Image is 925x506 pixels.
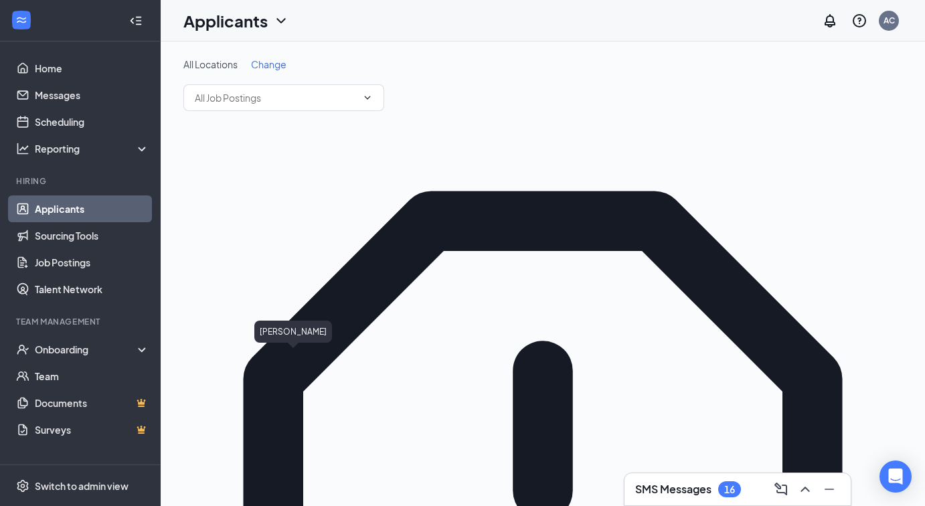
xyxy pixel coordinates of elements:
[254,321,332,343] div: [PERSON_NAME]
[635,482,711,497] h3: SMS Messages
[822,13,838,29] svg: Notifications
[16,316,147,327] div: Team Management
[16,479,29,493] svg: Settings
[770,479,792,500] button: ComposeMessage
[819,479,840,500] button: Minimize
[35,276,149,303] a: Talent Network
[821,481,837,497] svg: Minimize
[35,343,138,356] div: Onboarding
[35,195,149,222] a: Applicants
[35,479,129,493] div: Switch to admin view
[15,13,28,27] svg: WorkstreamLogo
[35,142,150,155] div: Reporting
[35,55,149,82] a: Home
[35,222,149,249] a: Sourcing Tools
[195,90,357,105] input: All Job Postings
[35,390,149,416] a: DocumentsCrown
[35,363,149,390] a: Team
[183,58,238,70] span: All Locations
[884,15,895,26] div: AC
[16,142,29,155] svg: Analysis
[35,82,149,108] a: Messages
[16,175,147,187] div: Hiring
[362,92,373,103] svg: ChevronDown
[797,481,813,497] svg: ChevronUp
[129,14,143,27] svg: Collapse
[35,108,149,135] a: Scheduling
[183,9,268,32] h1: Applicants
[273,13,289,29] svg: ChevronDown
[16,343,29,356] svg: UserCheck
[251,58,286,70] span: Change
[773,481,789,497] svg: ComposeMessage
[794,479,816,500] button: ChevronUp
[35,416,149,443] a: SurveysCrown
[879,460,912,493] div: Open Intercom Messenger
[724,484,735,495] div: 16
[851,13,867,29] svg: QuestionInfo
[35,249,149,276] a: Job Postings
